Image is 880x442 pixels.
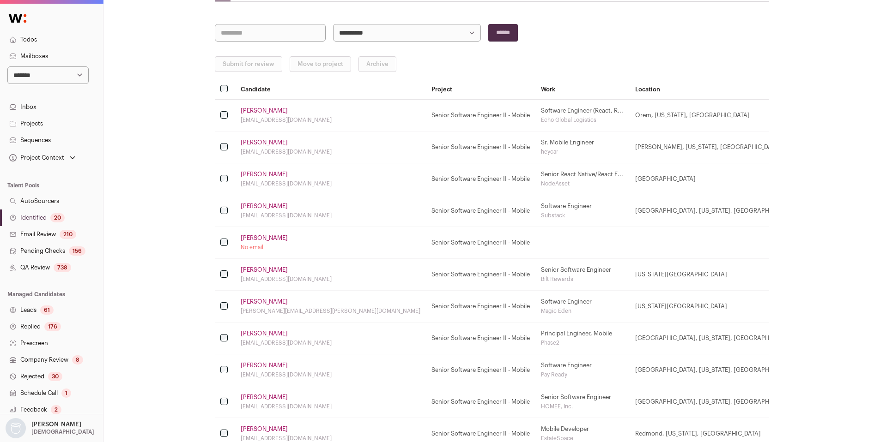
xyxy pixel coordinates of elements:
div: Magic Eden [541,307,624,315]
img: nopic.png [6,418,26,438]
div: [EMAIL_ADDRESS][DOMAIN_NAME] [241,116,420,124]
td: Senior Software Engineer II - Mobile [426,131,535,163]
div: Bilt Rewards [541,275,624,283]
div: 210 [60,230,76,239]
td: [GEOGRAPHIC_DATA], [US_STATE], [GEOGRAPHIC_DATA] [630,386,800,418]
div: [EMAIL_ADDRESS][DOMAIN_NAME] [241,371,420,378]
img: Wellfound [4,9,31,28]
th: Project [426,79,535,100]
div: 61 [40,305,54,315]
div: 738 [54,263,71,272]
td: [US_STATE][GEOGRAPHIC_DATA] [630,291,800,323]
div: 176 [44,322,61,331]
div: Project Context [7,154,64,161]
div: 2 [51,405,61,414]
th: Candidate [235,79,426,100]
div: 20 [50,213,65,222]
div: [PERSON_NAME][EMAIL_ADDRESS][PERSON_NAME][DOMAIN_NAME] [241,307,420,315]
td: [GEOGRAPHIC_DATA], [US_STATE], [GEOGRAPHIC_DATA] [630,195,800,227]
td: Senior Software Engineer [535,259,630,291]
td: Software Engineer [535,195,630,227]
p: [PERSON_NAME] [31,421,81,428]
div: [EMAIL_ADDRESS][DOMAIN_NAME] [241,403,420,410]
div: 1 [61,388,71,398]
div: NodeAsset [541,180,624,187]
a: [PERSON_NAME] [241,362,288,369]
a: [PERSON_NAME] [241,394,288,401]
div: [EMAIL_ADDRESS][DOMAIN_NAME] [241,339,420,346]
div: [EMAIL_ADDRESS][DOMAIN_NAME] [241,275,420,283]
a: [PERSON_NAME] [241,266,288,274]
div: 8 [72,355,83,364]
td: Software Engineer (React, R... [535,100,630,131]
div: EstateSpace [541,435,624,442]
div: heycar [541,148,624,155]
td: Senior Software Engineer II - Mobile [426,291,535,323]
td: [GEOGRAPHIC_DATA] [630,163,800,195]
td: Sr. Mobile Engineer [535,131,630,163]
td: [GEOGRAPHIC_DATA], [US_STATE], [GEOGRAPHIC_DATA] [630,354,800,386]
a: [PERSON_NAME] [241,203,288,210]
td: Senior Software Engineer II - Mobile [426,163,535,195]
td: Senior Software Engineer II - Mobile [426,227,535,259]
td: [PERSON_NAME], [US_STATE], [GEOGRAPHIC_DATA] [630,131,800,163]
div: Substack [541,212,624,219]
a: [PERSON_NAME] [241,107,288,114]
td: Principal Engineer, Mobile [535,323,630,354]
a: [PERSON_NAME] [241,330,288,337]
td: Senior Software Engineer II - Mobile [426,323,535,354]
button: Open dropdown [4,418,96,438]
td: Orem, [US_STATE], [GEOGRAPHIC_DATA] [630,100,800,131]
p: [DEMOGRAPHIC_DATA] [31,428,94,436]
a: [PERSON_NAME] [241,298,288,305]
div: 30 [48,372,62,381]
td: [GEOGRAPHIC_DATA], [US_STATE], [GEOGRAPHIC_DATA] [630,323,800,354]
div: No email [241,244,420,251]
div: Echo Global Logistics [541,116,624,124]
div: [EMAIL_ADDRESS][DOMAIN_NAME] [241,435,420,442]
td: Senior Software Engineer [535,386,630,418]
div: Pay Ready [541,371,624,378]
div: [EMAIL_ADDRESS][DOMAIN_NAME] [241,180,420,187]
th: Work [535,79,630,100]
td: Senior Software Engineer II - Mobile [426,195,535,227]
div: HOMEE, Inc. [541,403,624,410]
td: Senior Software Engineer II - Mobile [426,386,535,418]
button: Open dropdown [7,151,77,164]
td: [US_STATE][GEOGRAPHIC_DATA] [630,259,800,291]
a: [PERSON_NAME] [241,234,288,242]
td: Senior Software Engineer II - Mobile [426,354,535,386]
a: [PERSON_NAME] [241,171,288,178]
td: Senior Software Engineer II - Mobile [426,259,535,291]
th: Location [630,79,800,100]
div: [EMAIL_ADDRESS][DOMAIN_NAME] [241,148,420,155]
td: Software Engineer [535,354,630,386]
td: Senior Software Engineer II - Mobile [426,100,535,131]
a: [PERSON_NAME] [241,139,288,146]
div: [EMAIL_ADDRESS][DOMAIN_NAME] [241,212,420,219]
td: Software Engineer [535,291,630,323]
div: Phase2 [541,339,624,346]
td: Senior React Native/React E... [535,163,630,195]
div: 156 [69,246,85,256]
a: [PERSON_NAME] [241,425,288,433]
